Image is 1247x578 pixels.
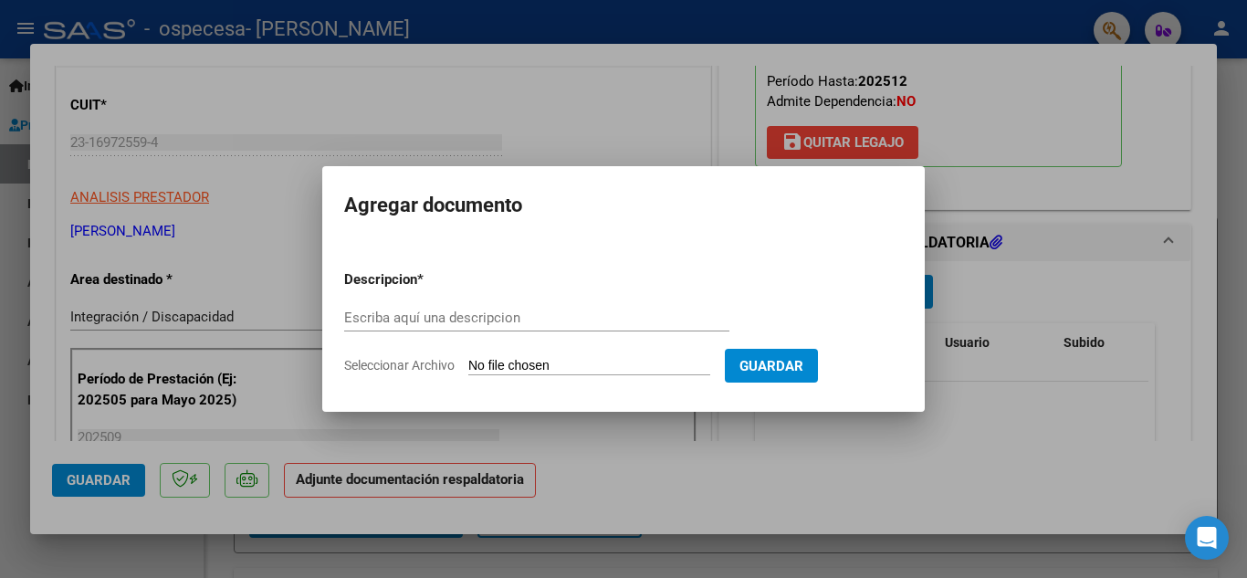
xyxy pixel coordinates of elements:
[344,358,455,373] span: Seleccionar Archivo
[344,188,903,223] h2: Agregar documento
[1185,516,1229,560] div: Open Intercom Messenger
[739,358,803,374] span: Guardar
[344,269,512,290] p: Descripcion
[725,349,818,383] button: Guardar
